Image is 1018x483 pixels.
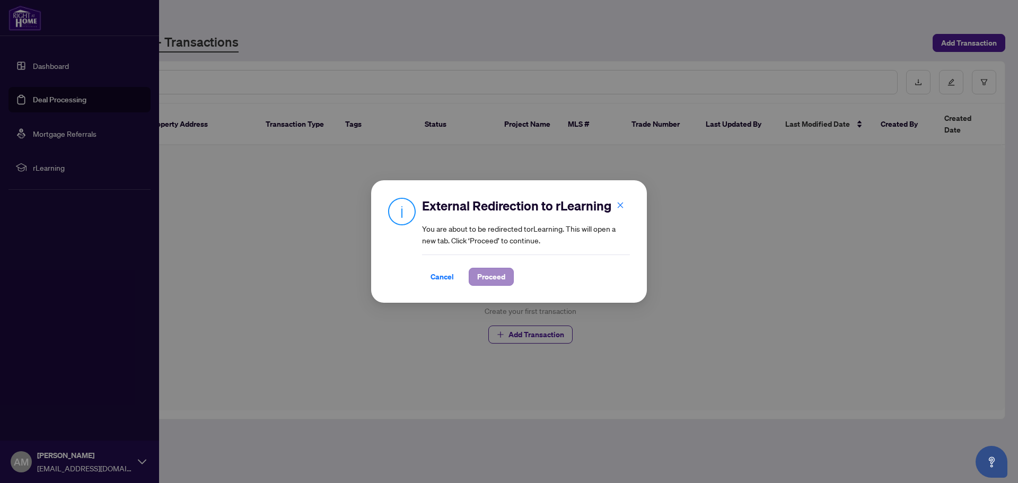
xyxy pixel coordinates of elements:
[469,268,514,286] button: Proceed
[617,201,624,209] span: close
[422,197,630,286] div: You are about to be redirected to rLearning . This will open a new tab. Click ‘Proceed’ to continue.
[388,197,416,225] img: Info Icon
[431,268,454,285] span: Cancel
[422,197,630,214] h2: External Redirection to rLearning
[422,268,462,286] button: Cancel
[976,446,1007,478] button: Open asap
[477,268,505,285] span: Proceed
